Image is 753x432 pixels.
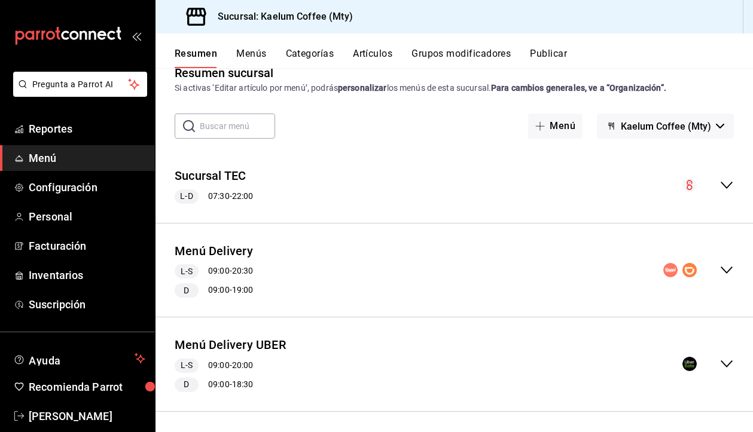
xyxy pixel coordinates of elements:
[175,243,253,260] button: Menú Delivery
[29,179,145,195] span: Configuración
[29,121,145,137] span: Reportes
[175,167,246,185] button: Sucursal TEC
[175,264,253,278] div: 09:00 - 20:30
[208,10,353,24] h3: Sucursal: Kaelum Coffee (Mty)
[29,296,145,312] span: Suscripción
[286,48,334,68] button: Categorías
[621,121,711,132] span: Kaelum Coffee (Mty)
[179,284,194,297] span: D
[179,378,194,391] span: D
[200,114,275,138] input: Buscar menú
[29,408,145,424] span: [PERSON_NAME]
[176,265,197,278] span: L-S
[175,48,753,68] div: navigation tabs
[353,48,392,68] button: Artículos
[236,48,266,68] button: Menús
[491,83,666,93] strong: Para cambios generales, ve a “Organización”.
[411,48,511,68] button: Grupos modificadores
[29,209,145,225] span: Personal
[175,359,286,373] div: 09:00 - 20:00
[530,48,567,68] button: Publicar
[29,238,145,254] span: Facturación
[8,87,147,99] a: Pregunta a Parrot AI
[175,82,734,94] div: Si activas ‘Editar artículo por menú’, podrás los menús de esta sucursal.
[338,83,387,93] strong: personalizar
[175,336,286,354] button: Menú Delivery UBER
[175,190,197,203] span: L-D
[175,189,253,204] div: 07:30 - 22:00
[32,78,129,91] span: Pregunta a Parrot AI
[597,114,734,139] button: Kaelum Coffee (Mty)
[156,158,753,213] div: collapse-menu-row
[175,283,253,298] div: 09:00 - 19:00
[132,31,141,41] button: open_drawer_menu
[29,150,145,166] span: Menú
[156,233,753,308] div: collapse-menu-row
[175,48,217,68] button: Resumen
[29,351,130,366] span: Ayuda
[528,114,583,139] button: Menú
[13,72,147,97] button: Pregunta a Parrot AI
[29,379,145,395] span: Recomienda Parrot
[175,64,273,82] div: Resumen sucursal
[156,327,753,402] div: collapse-menu-row
[176,359,197,372] span: L-S
[175,378,286,392] div: 09:00 - 18:30
[29,267,145,283] span: Inventarios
